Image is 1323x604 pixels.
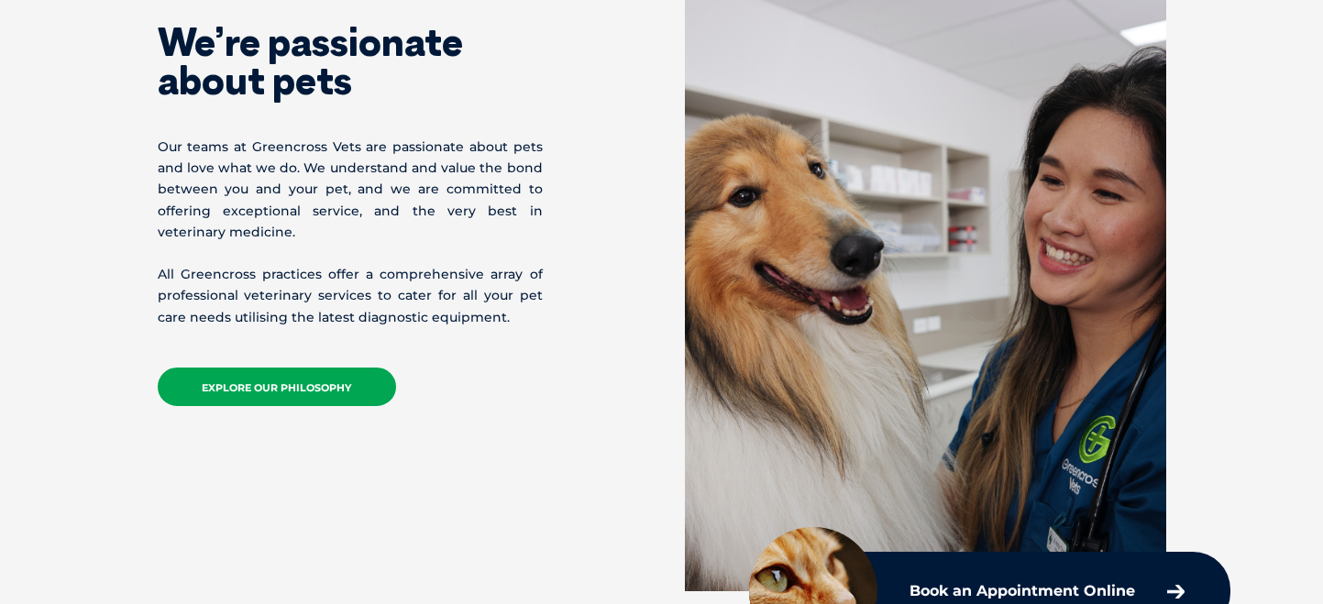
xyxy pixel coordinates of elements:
[158,264,543,328] p: All Greencross practices offer a comprehensive array of professional veterinary services to cater...
[158,137,543,243] p: Our teams at Greencross Vets are passionate about pets and love what we do. We understand and val...
[158,23,543,100] h1: We’re passionate about pets
[910,584,1135,599] p: Book an Appointment Online
[158,368,396,406] a: EXPLORE OUR PHILOSOPHY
